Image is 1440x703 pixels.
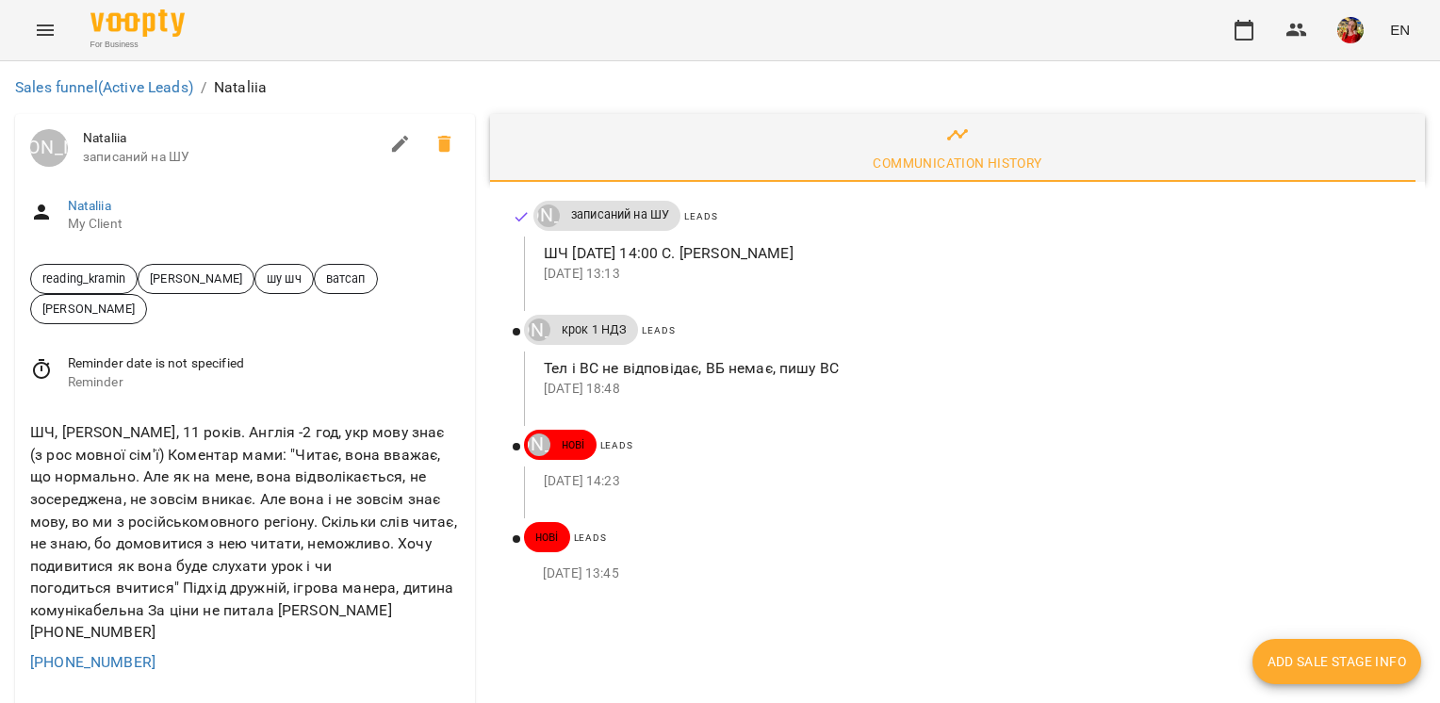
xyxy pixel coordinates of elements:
a: [PHONE_NUMBER] [30,653,155,671]
a: [PERSON_NAME] [533,204,560,227]
span: [PERSON_NAME] [31,300,146,318]
span: Add Sale Stage info [1268,650,1406,673]
p: Тел і ВС не відповідає, ВБ немає, пишу ВС [544,357,1395,380]
button: Add Sale Stage info [1252,639,1421,684]
span: Leads [600,440,633,450]
span: шу шч [255,270,313,287]
p: Nataliia [214,76,267,99]
span: Leads [574,532,607,543]
div: Юрій Тимочко [537,204,560,227]
a: [PERSON_NAME] [524,433,550,456]
div: Юрій Тимочко [528,433,550,456]
span: нові [524,529,570,546]
nav: breadcrumb [15,76,1425,99]
p: [DATE] 13:45 [543,564,1395,583]
div: ШЧ, [PERSON_NAME], 11 років. Англія -2 год, укр мову знає (з рос мовної сім'ї) Коментар мами: "Чи... [26,417,464,647]
a: Sales funnel(Active Leads) [15,78,193,96]
span: My Client [68,215,460,234]
a: [PERSON_NAME] [524,319,550,341]
div: Communication History [873,152,1041,174]
p: [DATE] 14:23 [544,472,1395,491]
span: нові [550,436,597,453]
a: Nataliia [68,198,111,213]
span: записаний на ШУ [83,148,378,167]
span: крок 1 НДЗ [550,321,638,338]
img: 5e634735370bbb5983f79fa1b5928c88.png [1337,17,1364,43]
button: Menu [23,8,68,53]
span: [PERSON_NAME] [139,270,254,287]
div: Юрій Тимочко [30,129,68,167]
div: Юрій Тимочко [528,319,550,341]
span: ватсап [315,270,377,287]
span: записаний на ШУ [560,206,680,223]
span: Nataliia [83,129,378,148]
p: [DATE] 13:13 [544,265,1395,284]
span: Reminder [68,373,460,392]
span: Leads [642,325,675,335]
button: EN [1383,12,1417,47]
span: Reminder date is not specified [68,354,460,373]
img: Voopty Logo [90,9,185,37]
span: EN [1390,20,1410,40]
span: Leads [684,211,717,221]
li: / [201,76,206,99]
a: [PERSON_NAME] [30,129,68,167]
p: ШЧ [DATE] 14:00 С. [PERSON_NAME] [544,242,1395,265]
span: reading_kramin [31,270,137,287]
span: For Business [90,39,185,51]
p: [DATE] 18:48 [544,380,1395,399]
